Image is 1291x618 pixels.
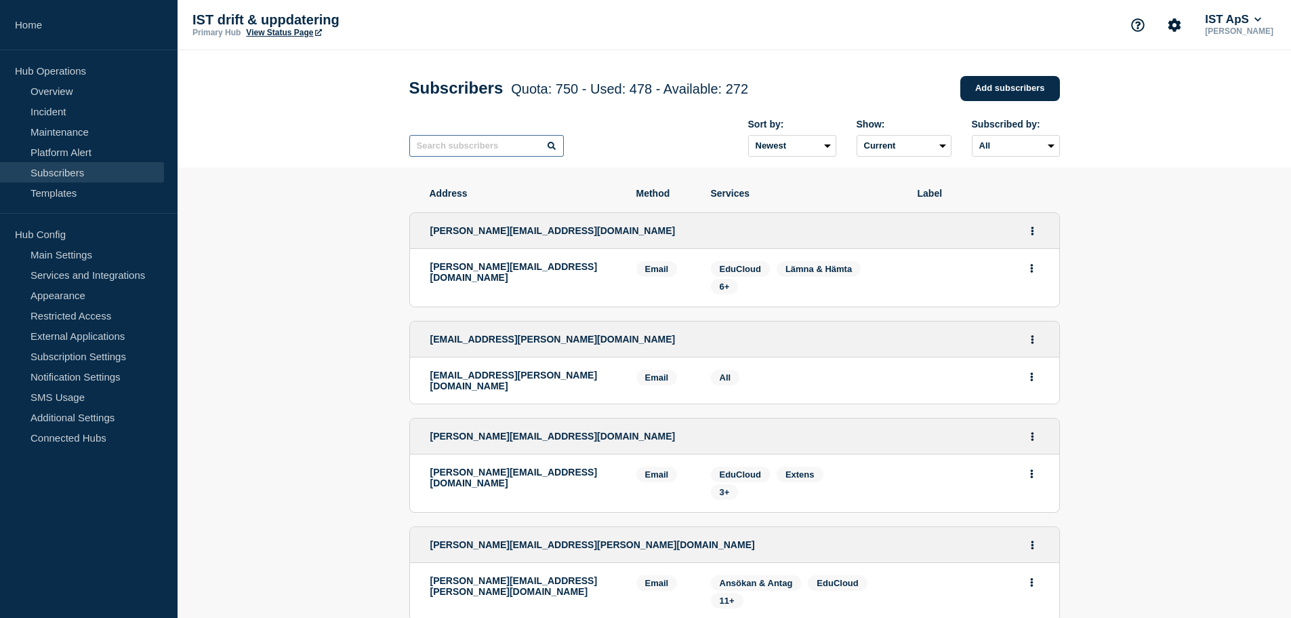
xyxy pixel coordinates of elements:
[748,135,836,157] select: Sort by
[636,261,678,277] span: Email
[720,282,730,292] span: 6+
[430,539,755,550] span: [PERSON_NAME][EMAIL_ADDRESS][PERSON_NAME][DOMAIN_NAME]
[817,578,858,588] span: EduCloud
[636,575,678,591] span: Email
[636,188,691,199] span: Method
[720,372,731,383] span: All
[1023,572,1040,593] button: Actions
[720,578,793,588] span: Ansökan & Antag
[430,467,616,488] p: [PERSON_NAME][EMAIL_ADDRESS][DOMAIN_NAME]
[430,225,676,236] span: [PERSON_NAME][EMAIL_ADDRESS][DOMAIN_NAME]
[720,264,761,274] span: EduCloud
[430,431,676,442] span: [PERSON_NAME][EMAIL_ADDRESS][DOMAIN_NAME]
[511,81,748,96] span: Quota: 750 - Used: 478 - Available: 272
[720,596,735,606] span: 11+
[246,28,321,37] a: View Status Page
[1024,329,1041,350] button: Actions
[711,188,897,199] span: Services
[960,76,1060,101] a: Add subscribers
[720,487,730,497] span: 3+
[857,119,951,130] div: Show:
[430,575,616,597] p: [PERSON_NAME][EMAIL_ADDRESS][PERSON_NAME][DOMAIN_NAME]
[1160,11,1189,39] button: Account settings
[720,469,761,480] span: EduCloud
[785,264,852,274] span: Lämna & Hämta
[1023,463,1040,484] button: Actions
[857,135,951,157] select: Deleted
[1202,13,1264,26] button: IST ApS
[430,334,676,345] span: [EMAIL_ADDRESS][PERSON_NAME][DOMAIN_NAME]
[430,370,616,391] p: [EMAIL_ADDRESS][PERSON_NAME][DOMAIN_NAME]
[1023,366,1040,387] button: Actions
[972,135,1060,157] select: Subscribed by
[1024,220,1041,242] button: Actions
[918,188,1040,199] span: Label
[430,261,616,283] p: [PERSON_NAME][EMAIL_ADDRESS][DOMAIN_NAME]
[1024,426,1041,447] button: Actions
[409,135,564,157] input: Search subscribers
[409,79,749,98] h1: Subscribers
[972,119,1060,130] div: Subscribed by:
[748,119,836,130] div: Sort by:
[1023,258,1040,279] button: Actions
[1024,535,1041,556] button: Actions
[192,28,241,37] p: Primary Hub
[1124,11,1152,39] button: Support
[430,188,616,199] span: Address
[636,467,678,482] span: Email
[1202,26,1276,36] p: [PERSON_NAME]
[636,370,678,385] span: Email
[785,469,815,480] span: Extens
[192,12,464,28] p: IST drift & uppdatering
